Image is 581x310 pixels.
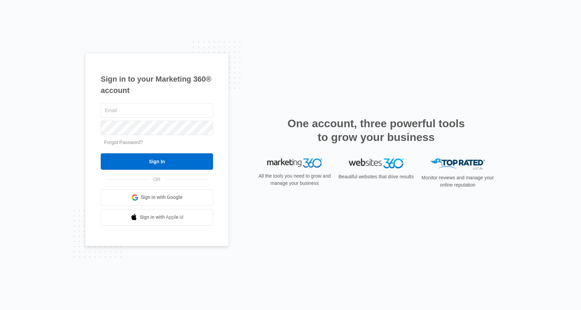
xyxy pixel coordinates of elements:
p: All the tools you need to grow and manage your business [256,172,333,187]
a: Forgot Password? [104,140,143,145]
h1: Sign in to your Marketing 360® account [101,73,213,96]
img: Top Rated Local [430,158,485,170]
span: OR [149,176,165,183]
img: Websites 360 [349,158,404,168]
input: Email [101,103,213,118]
span: Sign in with Apple Id [140,214,184,221]
img: Marketing 360 [267,158,322,168]
span: Sign in with Google [141,194,183,201]
h2: One account, three powerful tools to grow your business [285,117,467,144]
input: Sign In [101,153,213,170]
p: Beautiful websites that drive results [338,173,415,180]
a: Sign in with Google [101,189,213,206]
a: Sign in with Apple Id [101,209,213,226]
p: Monitor reviews and manage your online reputation [419,174,496,189]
